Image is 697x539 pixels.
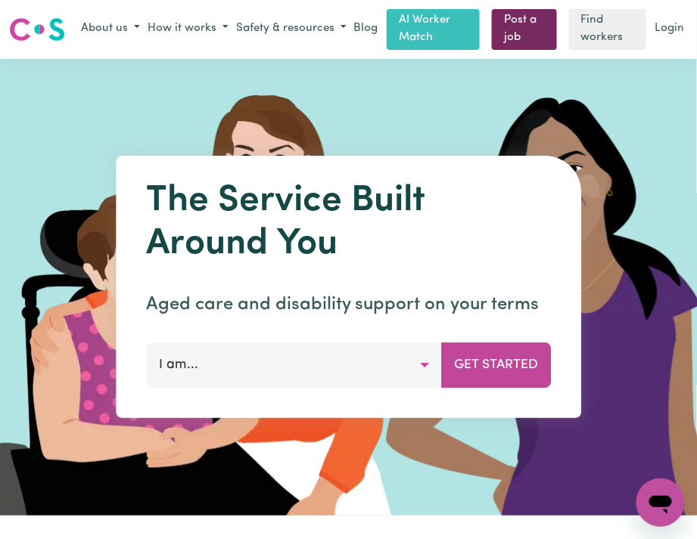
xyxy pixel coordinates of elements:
[146,342,442,388] button: I am...
[441,342,551,388] button: Get Started
[9,12,65,47] a: Careseekers logo
[146,291,551,318] p: Aged care and disability support on your terms
[232,17,350,42] button: Safety & resources
[387,9,480,50] a: AI Worker Match
[146,180,551,267] h1: The Service Built Around You
[569,9,646,50] a: Find workers
[492,9,557,50] a: Post a job
[77,17,144,42] button: About us
[144,17,232,42] button: How it works
[652,17,688,41] a: Login
[9,16,65,43] img: Careseekers logo
[636,479,685,527] iframe: Button to launch messaging window
[350,17,381,41] a: Blog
